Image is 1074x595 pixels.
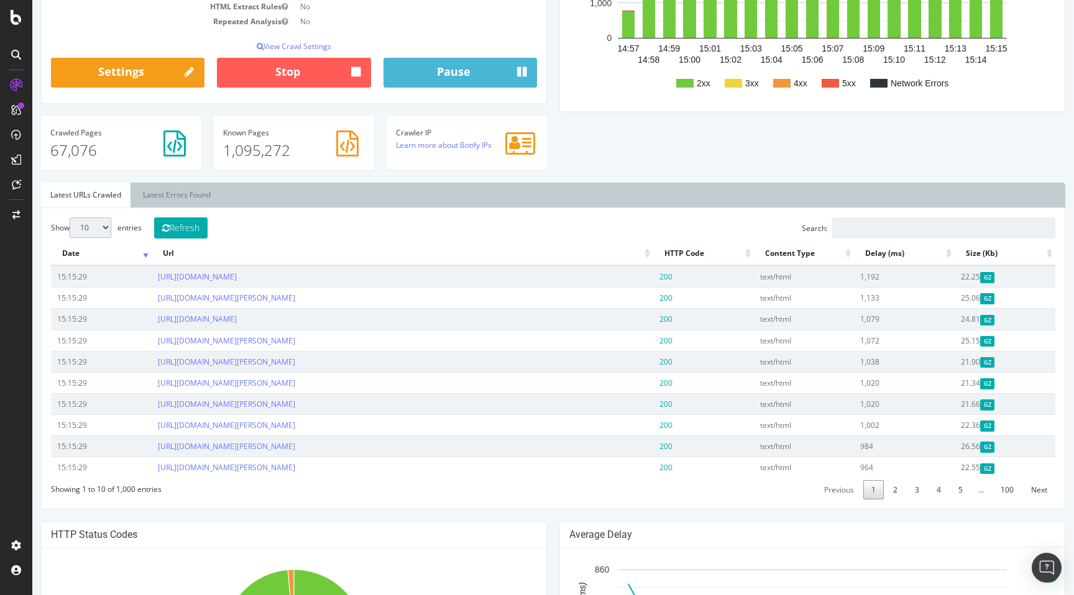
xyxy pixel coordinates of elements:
td: 1,002 [822,414,922,435]
text: Network Errors [858,78,916,88]
td: 15:15:29 [19,456,119,478]
a: [URL][DOMAIN_NAME][PERSON_NAME] [126,335,263,346]
span: Gzipped Content [948,315,962,325]
a: Latest URLs Crawled [9,183,98,207]
a: [URL][DOMAIN_NAME][PERSON_NAME] [126,399,263,409]
td: No [262,14,505,29]
text: 5xx [810,78,824,88]
a: [URL][DOMAIN_NAME][PERSON_NAME] [126,378,263,388]
td: 25.15 [922,330,1023,351]
a: [URL][DOMAIN_NAME][PERSON_NAME] [126,441,263,452]
span: Gzipped Content [948,357,962,368]
a: 4 [896,480,917,499]
td: 22.36 [922,414,1023,435]
td: 15:15:29 [19,266,119,287]
span: 200 [627,441,640,452]
th: Url: activate to sort column ascending [119,242,621,266]
span: 200 [627,357,640,367]
label: Search: [769,217,1023,238]
text: 15:02 [687,55,709,65]
text: 15:03 [708,43,730,53]
text: 14:57 [585,43,607,53]
td: 1,020 [822,393,922,414]
td: 21.90 [922,351,1023,372]
td: text/html [722,435,822,456]
td: 24.81 [922,308,1023,329]
td: 15:15:29 [19,351,119,372]
a: Previous [784,480,830,499]
text: 15:15 [953,43,975,53]
span: Gzipped Content [948,336,962,347]
span: … [939,484,959,495]
h4: Crawler IP [364,129,505,137]
td: text/html [722,372,822,393]
a: [URL][DOMAIN_NAME][PERSON_NAME] [126,462,263,473]
p: 67,076 [18,140,160,161]
td: 1,192 [822,266,922,287]
text: 15:05 [749,43,771,53]
label: Show entries [19,217,109,238]
td: 21.66 [922,393,1023,414]
td: text/html [722,393,822,414]
text: 15:13 [912,43,934,53]
div: Open Intercom Messenger [1032,553,1062,583]
td: 1,079 [822,308,922,329]
a: 5 [918,480,939,499]
input: Search: [799,217,1023,238]
p: View Crawl Settings [19,41,505,52]
td: text/html [722,308,822,329]
a: [URL][DOMAIN_NAME][PERSON_NAME] [126,357,263,367]
td: 1,072 [822,330,922,351]
td: text/html [722,287,822,308]
td: 26.56 [922,435,1023,456]
td: text/html [722,266,822,287]
h4: Pages Known [191,129,333,137]
text: 15:14 [933,55,955,65]
td: 984 [822,435,922,456]
a: [URL][DOMAIN_NAME][PERSON_NAME] [126,420,263,430]
span: Gzipped Content [948,378,962,389]
td: text/html [722,330,822,351]
text: 15:10 [851,55,873,65]
select: Showentries [37,217,79,238]
text: 15:09 [830,43,852,53]
th: Delay (ms): activate to sort column ascending [822,242,922,266]
span: 200 [627,399,640,409]
text: 15:07 [789,43,811,53]
td: 21.34 [922,372,1023,393]
span: Gzipped Content [948,293,962,304]
a: 100 [960,480,989,499]
text: 3xx [713,78,727,88]
td: 15:15:29 [19,308,119,329]
div: Showing 1 to 10 of 1,000 entries [19,478,129,494]
td: 22.25 [922,266,1023,287]
td: 15:15:29 [19,330,119,351]
a: Latest Errors Found [101,183,188,207]
td: 25.06 [922,287,1023,308]
a: Next [991,480,1023,499]
span: 200 [627,314,640,324]
span: 200 [627,293,640,303]
button: Refresh [122,217,175,238]
span: 200 [627,335,640,346]
a: [URL][DOMAIN_NAME][PERSON_NAME] [126,293,263,303]
td: 15:15:29 [19,287,119,308]
text: 2xx [664,78,678,88]
button: Pause [351,58,505,88]
td: 964 [822,456,922,478]
text: 15:01 [667,43,689,53]
td: 1,038 [822,351,922,372]
th: HTTP Code: activate to sort column ascending [621,242,722,266]
th: Date: activate to sort column ascending [19,242,119,266]
button: Stop [185,58,338,88]
text: 15:08 [810,55,832,65]
h4: Pages Crawled [18,129,160,137]
a: Settings [19,58,172,88]
span: Gzipped Content [948,463,962,474]
text: 15:04 [728,55,750,65]
td: text/html [722,456,822,478]
span: 200 [627,271,640,282]
span: Gzipped Content [948,272,962,283]
h4: HTTP Status Codes [19,529,505,541]
span: Gzipped Content [948,420,962,431]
